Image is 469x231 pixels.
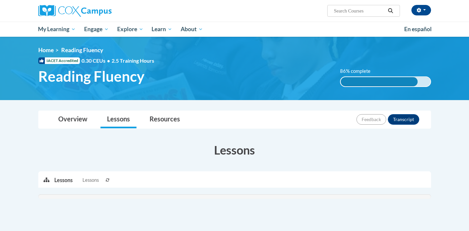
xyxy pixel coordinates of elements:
a: About [176,22,207,37]
button: Account Settings [411,5,431,15]
button: Feedback [356,114,386,125]
button: Transcript [388,114,419,125]
a: Overview [52,111,94,128]
span: Reading Fluency [61,47,103,53]
p: Lessons [54,177,73,184]
span: Engage [84,25,109,33]
a: My Learning [34,22,80,37]
img: Cox Campus [38,5,112,17]
div: 86% complete [341,77,418,86]
button: Search [386,7,395,15]
span: IACET Accredited [38,57,80,64]
span: Reading Fluency [38,68,144,85]
span: En español [404,26,432,32]
span: Lessons [82,177,99,184]
a: Resources [143,111,187,128]
a: Lessons [100,111,136,128]
input: Search Courses [333,7,386,15]
span: About [181,25,203,33]
span: Explore [117,25,143,33]
span: 0.30 CEUs [81,57,112,64]
div: Main menu [28,22,441,37]
a: Learn [147,22,176,37]
label: 86% complete [340,68,378,75]
span: • [107,57,110,64]
a: Explore [113,22,148,37]
h3: Lessons [38,142,431,158]
a: Home [38,47,54,53]
span: 2.5 Training Hours [112,57,154,64]
span: Learn [152,25,172,33]
span: My Learning [38,25,76,33]
a: En español [400,22,436,36]
a: Engage [80,22,113,37]
a: Cox Campus [38,5,163,17]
